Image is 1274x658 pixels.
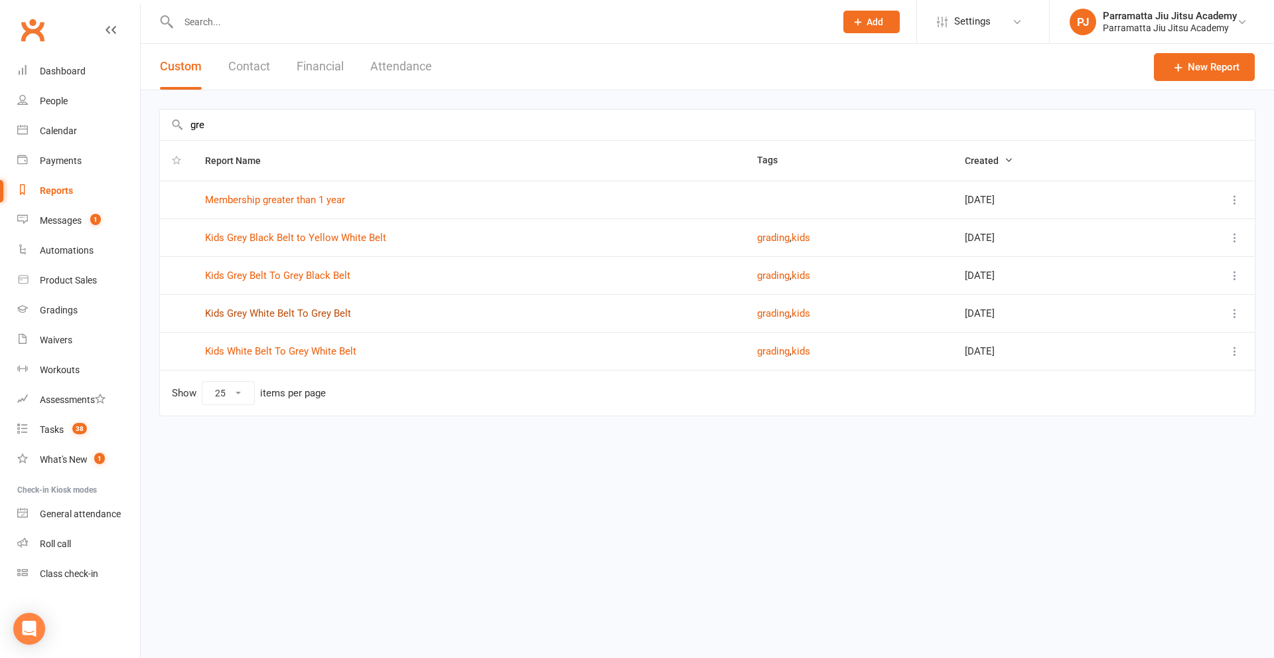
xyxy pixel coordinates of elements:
[40,424,64,435] div: Tasks
[953,256,1148,294] td: [DATE]
[160,44,202,90] button: Custom
[1103,10,1237,22] div: Parramatta Jiu Jitsu Academy
[954,7,991,37] span: Settings
[790,270,792,282] span: ,
[790,307,792,319] span: ,
[965,153,1013,169] button: Created
[260,388,326,399] div: items per page
[843,11,900,33] button: Add
[792,305,810,321] button: kids
[790,232,792,244] span: ,
[40,394,106,405] div: Assessments
[13,613,45,645] div: Open Intercom Messenger
[965,155,1013,166] span: Created
[160,110,1255,140] input: Search by name
[17,206,140,236] a: Messages 1
[40,454,88,465] div: What's New
[40,365,80,375] div: Workouts
[205,270,350,282] a: Kids Grey Belt To Grey Black Belt
[1103,22,1237,34] div: Parramatta Jiu Jitsu Academy
[40,185,73,196] div: Reports
[205,345,356,357] a: Kids White Belt To Grey White Belt
[370,44,432,90] button: Attendance
[17,445,140,475] a: What's New1
[90,214,101,225] span: 1
[17,236,140,266] a: Automations
[953,218,1148,256] td: [DATE]
[953,294,1148,332] td: [DATE]
[40,66,86,76] div: Dashboard
[17,56,140,86] a: Dashboard
[40,509,121,519] div: General attendance
[1070,9,1096,35] div: PJ
[757,230,790,246] button: grading
[790,345,792,357] span: ,
[205,307,351,319] a: Kids Grey White Belt To Grey Belt
[17,385,140,415] a: Assessments
[17,355,140,385] a: Workouts
[745,141,952,181] th: Tags
[17,559,140,589] a: Class kiosk mode
[72,423,87,434] span: 38
[40,568,98,579] div: Class check-in
[17,295,140,325] a: Gradings
[17,499,140,529] a: General attendance kiosk mode
[40,335,72,345] div: Waivers
[757,268,790,284] button: grading
[1154,53,1255,81] a: New Report
[17,86,140,116] a: People
[17,266,140,295] a: Product Sales
[792,230,810,246] button: kids
[16,13,49,46] a: Clubworx
[17,176,140,206] a: Reports
[757,343,790,359] button: grading
[953,332,1148,370] td: [DATE]
[205,194,345,206] a: Membership greater than 1 year
[94,453,105,464] span: 1
[17,325,140,355] a: Waivers
[205,155,275,166] span: Report Name
[205,232,386,244] a: Kids Grey Black Belt to Yellow White Belt
[40,538,71,549] div: Roll call
[40,155,82,166] div: Payments
[175,13,826,31] input: Search...
[172,381,326,405] div: Show
[792,268,810,284] button: kids
[953,181,1148,218] td: [DATE]
[757,305,790,321] button: grading
[17,529,140,559] a: Roll call
[228,44,270,90] button: Contact
[40,96,68,106] div: People
[205,153,275,169] button: Report Name
[867,17,883,27] span: Add
[40,125,77,136] div: Calendar
[40,215,82,226] div: Messages
[40,245,94,256] div: Automations
[17,415,140,445] a: Tasks 38
[40,275,97,286] div: Product Sales
[40,305,78,315] div: Gradings
[17,146,140,176] a: Payments
[17,116,140,146] a: Calendar
[792,343,810,359] button: kids
[297,44,344,90] button: Financial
